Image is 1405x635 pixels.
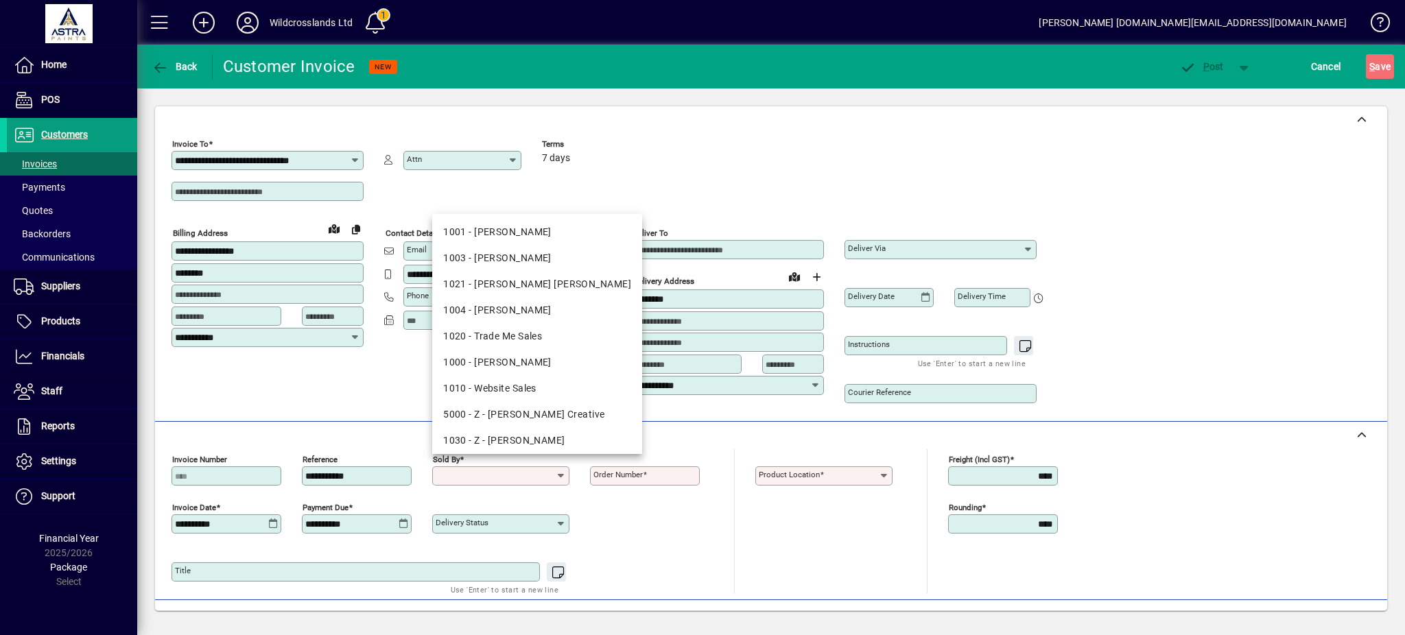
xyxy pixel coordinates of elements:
[41,420,75,431] span: Reports
[345,218,367,240] button: Copy to Delivery address
[542,153,570,164] span: 7 days
[805,266,827,288] button: Choose address
[848,291,895,301] mat-label: Delivery date
[172,503,216,512] mat-label: Invoice date
[303,503,349,512] mat-label: Payment due
[443,251,631,265] div: 1003 - [PERSON_NAME]
[39,533,99,544] span: Financial Year
[14,205,53,216] span: Quotes
[407,291,429,300] mat-label: Phone
[41,455,76,466] span: Settings
[443,433,631,448] div: 1030 - Z - [PERSON_NAME]
[1311,56,1341,77] span: Cancel
[443,381,631,396] div: 1010 - Website Sales
[432,324,642,350] mat-option: 1020 - Trade Me Sales
[1294,608,1349,630] span: Product
[436,518,488,527] mat-label: Delivery status
[137,54,213,79] app-page-header-button: Back
[432,298,642,324] mat-option: 1004 - Spencer Cross
[949,503,982,512] mat-label: Rounding
[433,455,460,464] mat-label: Sold by
[41,385,62,396] span: Staff
[1203,61,1209,72] span: P
[443,225,631,239] div: 1001 - [PERSON_NAME]
[7,374,137,409] a: Staff
[41,490,75,501] span: Support
[14,252,95,263] span: Communications
[783,265,805,287] a: View on map
[50,562,87,573] span: Package
[1179,61,1224,72] span: ost
[407,245,427,254] mat-label: Email
[1369,56,1391,77] span: ave
[7,176,137,199] a: Payments
[7,444,137,479] a: Settings
[1308,54,1345,79] button: Cancel
[14,182,65,193] span: Payments
[1287,607,1356,632] button: Product
[7,269,137,304] a: Suppliers
[1366,54,1394,79] button: Save
[1172,54,1231,79] button: Post
[148,54,201,79] button: Back
[443,277,631,291] div: 1021 - [PERSON_NAME] [PERSON_NAME]
[451,582,558,597] mat-hint: Use 'Enter' to start a new line
[152,61,198,72] span: Back
[375,62,392,71] span: NEW
[633,228,668,238] mat-label: Deliver To
[1039,12,1347,34] div: [PERSON_NAME] [DOMAIN_NAME][EMAIL_ADDRESS][DOMAIN_NAME]
[848,387,911,397] mat-label: Courier Reference
[593,470,643,479] mat-label: Order number
[949,455,1010,464] mat-label: Freight (incl GST)
[270,12,353,34] div: Wildcrosslands Ltd
[443,329,631,344] div: 1020 - Trade Me Sales
[7,222,137,245] a: Backorders
[432,219,642,245] mat-option: 1001 - Lisa Cross
[323,217,345,239] a: View on map
[226,10,270,35] button: Profile
[910,607,991,632] button: Product History
[7,48,137,82] a: Home
[443,303,631,317] div: 1004 - [PERSON_NAME]
[407,154,422,164] mat-label: Attn
[958,291,1006,301] mat-label: Delivery time
[41,315,80,326] span: Products
[432,402,642,428] mat-option: 5000 - Z - Andy Don Creative
[432,428,642,454] mat-option: 1030 - Z - Dave Smith
[7,245,137,269] a: Communications
[223,56,355,77] div: Customer Invoice
[14,228,71,239] span: Backorders
[172,455,227,464] mat-label: Invoice number
[175,566,191,575] mat-label: Title
[182,10,226,35] button: Add
[7,409,137,444] a: Reports
[172,139,209,149] mat-label: Invoice To
[41,59,67,70] span: Home
[303,455,338,464] mat-label: Reference
[7,152,137,176] a: Invoices
[916,608,986,630] span: Product History
[7,339,137,374] a: Financials
[759,470,820,479] mat-label: Product location
[432,245,642,272] mat-option: 1003 - Lucas Cross
[443,355,631,370] div: 1000 - [PERSON_NAME]
[918,355,1026,371] mat-hint: Use 'Enter' to start a new line
[1369,61,1375,72] span: S
[41,280,80,291] span: Suppliers
[7,83,137,117] a: POS
[41,350,84,361] span: Financials
[432,376,642,402] mat-option: 1010 - Website Sales
[542,140,624,149] span: Terms
[848,243,886,253] mat-label: Deliver via
[848,339,890,349] mat-label: Instructions
[41,129,88,140] span: Customers
[443,407,631,422] div: 5000 - Z - [PERSON_NAME] Creative
[432,272,642,298] mat-option: 1021 - Mark Cathie
[7,199,137,222] a: Quotes
[14,158,57,169] span: Invoices
[1360,3,1388,47] a: Knowledge Base
[432,350,642,376] mat-option: 1000 - Wayne Andrews
[7,304,137,339] a: Products
[7,479,137,514] a: Support
[41,94,60,105] span: POS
